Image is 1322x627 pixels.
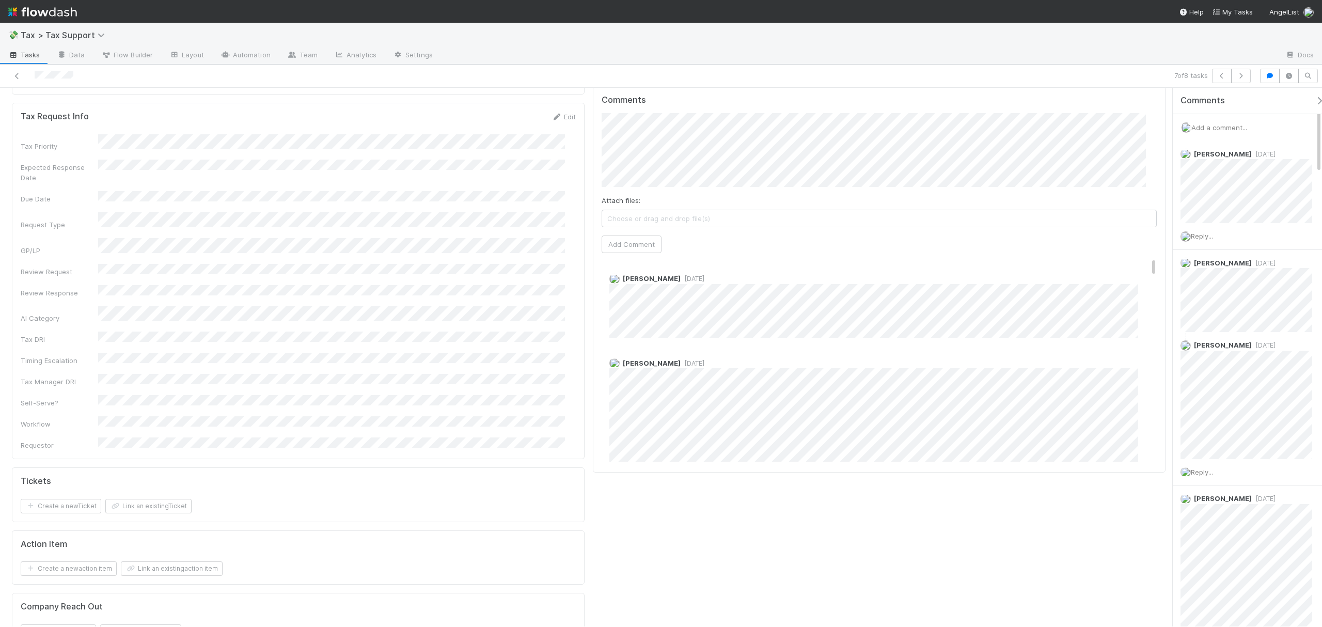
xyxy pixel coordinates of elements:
[21,419,98,429] div: Workflow
[212,48,279,64] a: Automation
[121,561,223,576] button: Link an existingaction item
[1252,495,1276,503] span: [DATE]
[21,440,98,450] div: Requestor
[21,355,98,366] div: Timing Escalation
[1181,96,1225,106] span: Comments
[602,210,1156,227] span: Choose or drag and drop file(s)
[21,539,67,550] h5: Action Item
[21,602,103,612] h5: Company Reach Out
[1212,8,1253,16] span: My Tasks
[552,113,576,121] a: Edit
[609,358,620,368] img: avatar_f2899df2-d2b9-483b-a052-ca3b1db2e5e2.png
[21,476,51,487] h5: Tickets
[1181,231,1191,242] img: avatar_d45d11ee-0024-4901-936f-9df0a9cc3b4e.png
[602,95,1157,105] h5: Comments
[101,50,153,60] span: Flow Builder
[623,359,681,367] span: [PERSON_NAME]
[21,313,98,323] div: AI Category
[21,398,98,408] div: Self-Serve?
[1191,123,1247,132] span: Add a comment...
[1303,7,1314,18] img: avatar_d45d11ee-0024-4901-936f-9df0a9cc3b4e.png
[609,274,620,284] img: avatar_66854b90-094e-431f-b713-6ac88429a2b8.png
[1191,468,1213,476] span: Reply...
[161,48,212,64] a: Layout
[21,288,98,298] div: Review Response
[21,377,98,387] div: Tax Manager DRI
[1252,259,1276,267] span: [DATE]
[21,499,101,513] button: Create a newTicket
[1181,467,1191,477] img: avatar_d45d11ee-0024-4901-936f-9df0a9cc3b4e.png
[1194,494,1252,503] span: [PERSON_NAME]
[1179,7,1204,17] div: Help
[1194,341,1252,349] span: [PERSON_NAME]
[105,499,192,513] button: Link an existingTicket
[21,334,98,344] div: Tax DRI
[21,30,110,40] span: Tax > Tax Support
[623,274,681,283] span: [PERSON_NAME]
[21,112,89,122] h5: Tax Request Info
[21,194,98,204] div: Due Date
[49,48,93,64] a: Data
[602,236,662,253] button: Add Comment
[21,245,98,256] div: GP/LP
[93,48,161,64] a: Flow Builder
[8,30,19,39] span: 💸
[21,561,117,576] button: Create a newaction item
[1212,7,1253,17] a: My Tasks
[1194,150,1252,158] span: [PERSON_NAME]
[21,220,98,230] div: Request Type
[1181,122,1191,133] img: avatar_d45d11ee-0024-4901-936f-9df0a9cc3b4e.png
[681,359,704,367] span: [DATE]
[21,141,98,151] div: Tax Priority
[1181,258,1191,268] img: avatar_d45d11ee-0024-4901-936f-9df0a9cc3b4e.png
[1174,70,1208,81] span: 7 of 8 tasks
[681,275,704,283] span: [DATE]
[1277,48,1322,64] a: Docs
[21,267,98,277] div: Review Request
[1181,149,1191,159] img: avatar_66854b90-094e-431f-b713-6ac88429a2b8.png
[8,3,77,21] img: logo-inverted-e16ddd16eac7371096b0.svg
[1194,259,1252,267] span: [PERSON_NAME]
[279,48,326,64] a: Team
[1269,8,1299,16] span: AngelList
[1252,341,1276,349] span: [DATE]
[1181,494,1191,504] img: avatar_cc3a00d7-dd5c-4a2f-8d58-dd6545b20c0d.png
[326,48,385,64] a: Analytics
[8,50,40,60] span: Tasks
[1191,232,1213,240] span: Reply...
[1252,150,1276,158] span: [DATE]
[385,48,441,64] a: Settings
[602,195,640,206] label: Attach files:
[1181,340,1191,351] img: avatar_f2899df2-d2b9-483b-a052-ca3b1db2e5e2.png
[21,162,98,183] div: Expected Response Date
